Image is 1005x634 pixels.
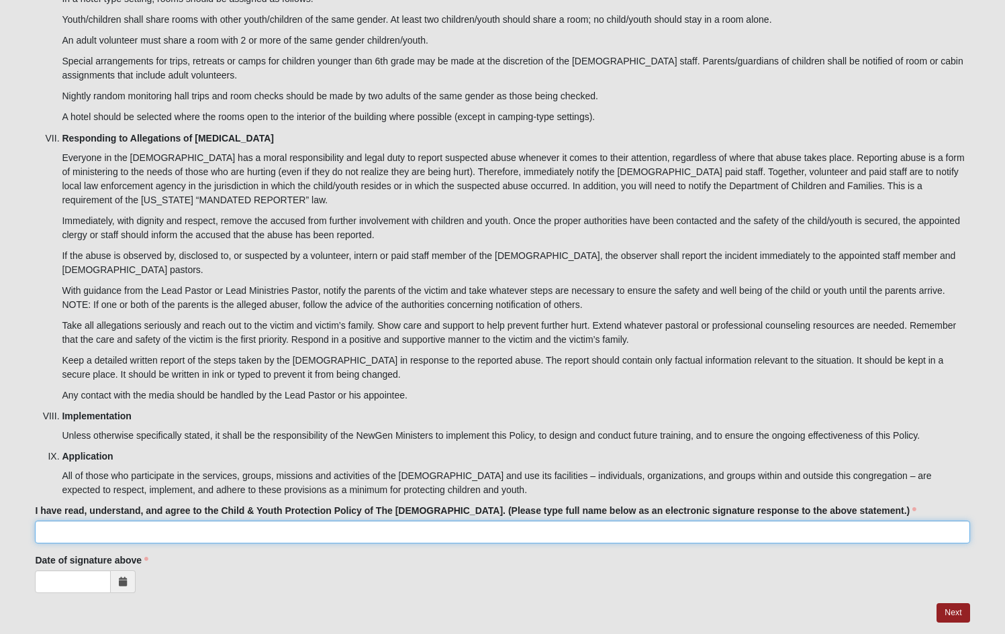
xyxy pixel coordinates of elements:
p: Everyone in the [DEMOGRAPHIC_DATA] has a moral responsibility and legal duty to report suspected ... [62,151,969,207]
p: Take all allegations seriously and reach out to the victim and victim’s family. Show care and sup... [62,319,969,347]
p: A hotel should be selected where the rooms open to the interior of the building where possible (e... [62,110,969,124]
h5: Application [62,451,969,462]
p: Any contact with the media should be handled by the Lead Pastor or his appointee. [62,388,969,403]
p: Immediately, with dignity and respect, remove the accused from further involvement with children ... [62,214,969,242]
p: If the abuse is observed by, disclosed to, or suspected by a volunteer, intern or paid staff memb... [62,249,969,277]
p: Youth/children shall share rooms with other youth/children of the same gender. At least two child... [62,13,969,27]
p: Nightly random monitoring hall trips and room checks should be made by two adults of the same gen... [62,89,969,103]
a: Next [937,603,969,623]
p: Keep a detailed written report of the steps taken by the [DEMOGRAPHIC_DATA] in response to the re... [62,354,969,382]
p: An adult volunteer must share a room with 2 or more of the same gender children/youth. [62,34,969,48]
p: With guidance from the Lead Pastor or Lead Ministries Pastor, notify the parents of the victim an... [62,284,969,312]
p: All of those who participate in the services, groups, missions and activities of the [DEMOGRAPHIC... [62,469,969,497]
p: Special arrangements for trips, retreats or camps for children younger than 6th grade may be made... [62,54,969,83]
label: I have read, understand, and agree to the Child & Youth Protection Policy of The [DEMOGRAPHIC_DAT... [35,504,916,517]
p: Unless otherwise specifically stated, it shall be the responsibility of the NewGen Ministers to i... [62,429,969,443]
label: Date of signature above [35,553,148,567]
h5: Implementation [62,411,969,422]
h5: Responding to Allegations of [MEDICAL_DATA] [62,133,969,144]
